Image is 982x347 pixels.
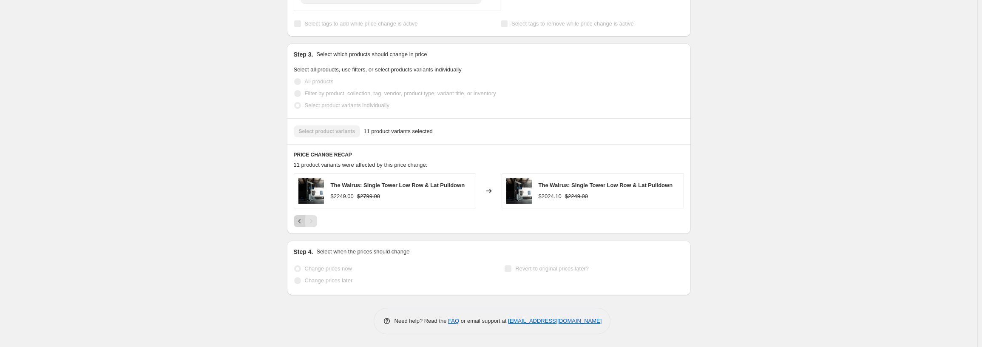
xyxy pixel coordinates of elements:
[305,265,352,272] span: Change prices now
[305,20,418,27] span: Select tags to add while price change is active
[508,318,602,324] a: [EMAIL_ADDRESS][DOMAIN_NAME]
[331,182,465,188] span: The Walrus: Single Tower Low Row & Lat Pulldown
[294,215,317,227] nav: Pagination
[395,318,448,324] span: Need help? Read the
[448,318,459,324] a: FAQ
[294,215,306,227] button: Previous
[363,127,433,136] span: 11 product variants selected
[305,102,389,108] span: Select product variants individually
[506,178,532,204] img: Single-Tower-Low-Row-_-Lat-Pulldown-Fringe-Sport-600890873_80x.jpg
[305,277,353,284] span: Change prices later
[294,50,313,59] h2: Step 3.
[316,50,427,59] p: Select which products should change in price
[357,192,380,201] strike: $2799.00
[298,178,324,204] img: Single-Tower-Low-Row-_-Lat-Pulldown-Fringe-Sport-600890873_80x.jpg
[294,247,313,256] h2: Step 4.
[331,192,354,201] div: $2249.00
[515,265,589,272] span: Revert to original prices later?
[539,192,562,201] div: $2024.10
[539,182,673,188] span: The Walrus: Single Tower Low Row & Lat Pulldown
[294,162,428,168] span: 11 product variants were affected by this price change:
[294,151,684,158] h6: PRICE CHANGE RECAP
[316,247,409,256] p: Select when the prices should change
[305,90,496,97] span: Filter by product, collection, tag, vendor, product type, variant title, or inventory
[305,78,334,85] span: All products
[459,318,508,324] span: or email support at
[294,66,462,73] span: Select all products, use filters, or select products variants individually
[565,192,588,201] strike: $2249.00
[511,20,634,27] span: Select tags to remove while price change is active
